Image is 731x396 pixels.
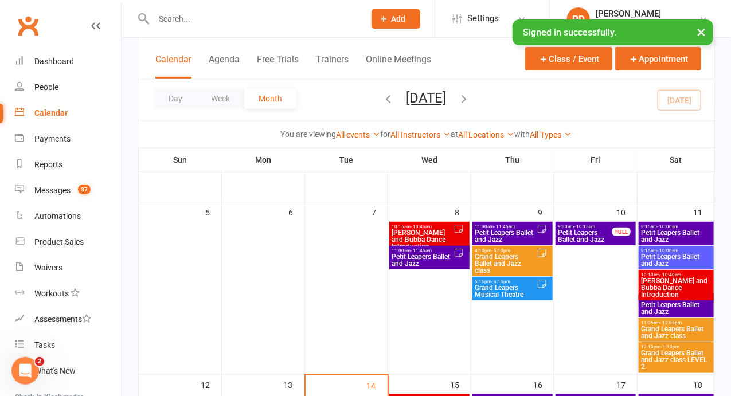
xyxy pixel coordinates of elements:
span: - 11:45am [411,248,432,253]
span: 10:15am [392,224,454,229]
th: Wed [388,148,471,172]
th: Thu [471,148,554,172]
button: Free Trials [257,54,299,79]
div: 13 [284,375,304,394]
div: 18 [693,375,714,394]
span: - 11:45am [494,224,515,229]
strong: for [381,130,391,139]
div: 7 [372,202,388,221]
div: 12 [201,375,221,394]
a: Calendar [15,100,121,126]
a: Waivers [15,255,121,281]
div: 9 [538,202,554,221]
a: Product Sales [15,229,121,255]
div: People [34,83,58,92]
span: - 12:05pm [660,320,682,326]
span: - 10:00am [658,224,679,229]
button: Class / Event [525,47,612,70]
div: 6 [288,202,304,221]
span: Add [392,14,406,23]
div: 11 [693,202,714,221]
span: Petit Leapers Ballet and Jazz [558,229,613,243]
button: Day [154,88,197,109]
a: Automations [15,203,121,229]
iframe: Intercom live chat [11,357,39,385]
a: What's New [15,358,121,384]
a: Tasks [15,332,121,358]
strong: with [515,130,530,139]
div: PD [567,7,590,30]
span: [PERSON_NAME] and Bubba Dance Introduction [392,229,454,250]
span: - 10:15am [574,224,596,229]
div: Calendar [34,108,68,117]
div: 17 [616,375,637,394]
a: All Types [530,130,572,139]
button: Online Meetings [366,54,431,79]
span: 9:15am [641,248,712,253]
span: Settings [467,6,499,32]
strong: You are viewing [281,130,337,139]
div: Workouts [34,289,69,298]
div: Dashboard [34,57,74,66]
a: Reports [15,152,121,178]
a: Messages 37 [15,178,121,203]
span: 11:00am [475,224,537,229]
button: Agenda [209,54,240,79]
div: 10 [616,202,637,221]
span: - 6:15pm [492,279,511,284]
span: 12:10pm [641,344,712,350]
div: 8 [455,202,471,221]
div: Automations [34,211,81,221]
span: Grand Leapers Ballet and Jazz class LEVEL 2 [641,350,712,370]
span: Signed in successfully. [523,27,616,38]
a: Workouts [15,281,121,307]
div: Payments [34,134,71,143]
div: Messages [34,186,71,195]
button: × [691,19,712,44]
span: - 5:10pm [492,248,511,253]
span: Grand Leapers Musical Theatre [475,284,537,298]
div: Waivers [34,263,62,272]
span: Petit Leapers Ballet and Jazz [641,229,712,243]
button: Trainers [316,54,349,79]
span: 4:10pm [475,248,537,253]
a: All Instructors [391,130,451,139]
a: Assessments [15,307,121,332]
a: Dashboard [15,49,121,75]
strong: at [451,130,459,139]
div: Tasks [34,340,55,350]
span: 11:00am [392,248,454,253]
a: All events [337,130,381,139]
div: Assessments [34,315,91,324]
div: 15 [450,375,471,394]
span: Grand Leapers Ballet and Jazz class [475,253,537,274]
span: 5:15pm [475,279,537,284]
a: All Locations [459,130,515,139]
div: 16 [533,375,554,394]
div: Leaps N Beats Dance Pty Ltd [596,19,699,29]
div: 14 [367,375,388,394]
div: FULL [612,228,631,236]
span: 37 [78,185,91,194]
span: Petit Leapers Ballet and Jazz [392,253,454,267]
div: What's New [34,366,76,375]
span: 9:15am [641,224,712,229]
a: People [15,75,121,100]
span: Grand Leapers Ballet and Jazz class [641,326,712,339]
input: Search... [150,11,357,27]
button: Calendar [155,54,191,79]
button: [DATE] [406,90,447,106]
span: 2 [35,357,44,366]
span: [PERSON_NAME] and Bubba Dance Introduction [641,277,712,298]
div: [PERSON_NAME] [596,9,699,19]
span: - 10:40am [660,272,682,277]
div: Reports [34,160,62,169]
div: 5 [205,202,221,221]
span: Petit Leapers Ballet and Jazz [475,229,537,243]
th: Fri [554,148,638,172]
span: - 10:00am [658,248,679,253]
button: Add [372,9,420,29]
span: 9:30am [558,224,613,229]
span: - 1:10pm [661,344,680,350]
button: Appointment [615,47,701,70]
